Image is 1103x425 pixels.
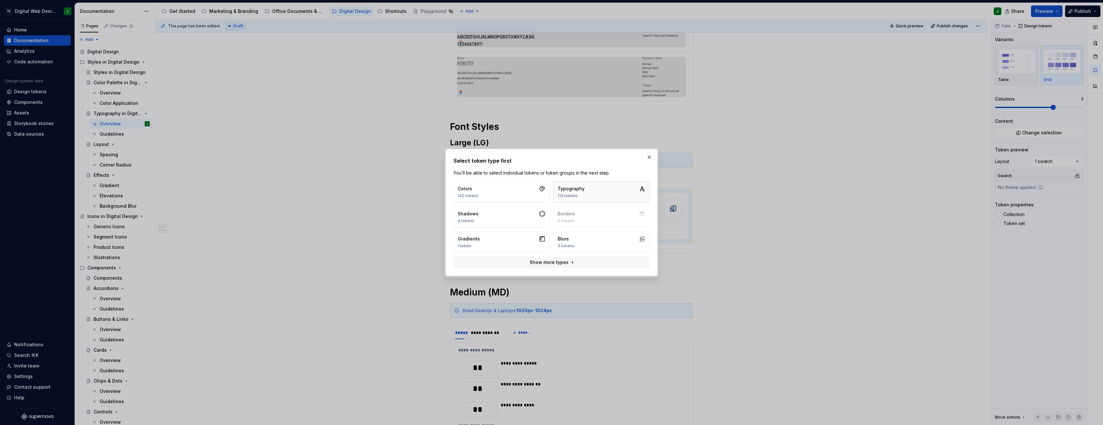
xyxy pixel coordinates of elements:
button: Show more types [453,257,650,268]
button: Blurs3 tokens [553,231,650,253]
div: Shadows [458,211,479,217]
div: 142 tokens [458,193,479,198]
button: Gradients1 token [453,231,550,253]
div: 1 token [458,243,480,249]
div: 3 tokens [558,243,574,249]
div: 4 tokens [458,218,479,223]
p: You’ll be able to select individual tokens or token groups in the next step. [453,170,650,176]
div: 112 tokens [558,193,585,198]
button: Colors142 tokens [453,181,550,203]
button: Shadows4 tokens [453,206,550,228]
div: Typography [558,185,585,192]
h2: Select token type first [453,157,650,165]
button: Typography112 tokens [553,181,650,203]
div: Colors [458,185,479,192]
div: Gradients [458,236,480,242]
span: Show more types [530,259,569,266]
div: Blurs [558,236,574,242]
